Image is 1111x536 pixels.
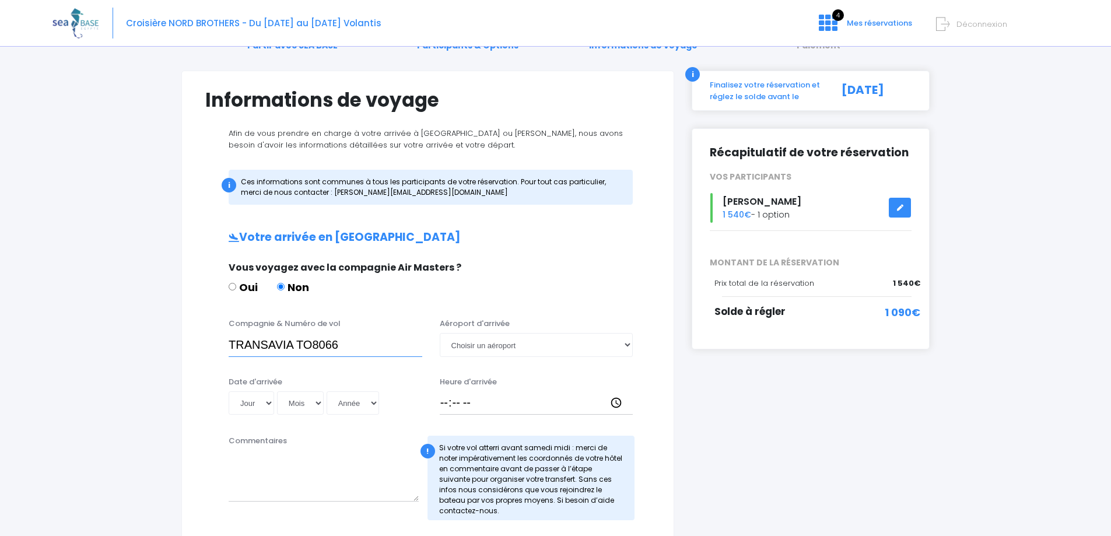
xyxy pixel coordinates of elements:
[701,257,920,269] span: MONTANT DE LA RÉSERVATION
[714,304,786,318] span: Solde à régler
[701,79,829,102] div: Finalisez votre réservation et réglez le solde avant le
[229,376,282,388] label: Date d'arrivée
[885,304,920,320] span: 1 090€
[701,193,920,223] div: - 1 option
[277,279,309,295] label: Non
[420,444,435,458] div: !
[809,22,919,33] a: 4 Mes réservations
[205,89,650,111] h1: Informations de voyage
[126,17,381,29] span: Croisière NORD BROTHERS - Du [DATE] au [DATE] Volantis
[229,279,258,295] label: Oui
[701,171,920,183] div: VOS PARTICIPANTS
[205,128,650,150] p: Afin de vous prendre en charge à votre arrivée à [GEOGRAPHIC_DATA] ou [PERSON_NAME], nous avons b...
[832,9,844,21] span: 4
[229,318,341,330] label: Compagnie & Numéro de vol
[222,178,236,192] div: i
[723,195,801,208] span: [PERSON_NAME]
[427,436,635,520] div: Si votre vol atterri avant samedi midi : merci de noter impérativement les coordonnés de votre hô...
[893,278,920,289] span: 1 540€
[205,231,650,244] h2: Votre arrivée en [GEOGRAPHIC_DATA]
[714,278,814,289] span: Prix total de la réservation
[710,146,912,160] h2: Récapitulatif de votre réservation
[847,17,912,29] span: Mes réservations
[440,318,510,330] label: Aéroport d'arrivée
[440,376,497,388] label: Heure d'arrivée
[229,261,461,274] span: Vous voyagez avec la compagnie Air Masters ?
[277,283,285,290] input: Non
[229,170,633,205] div: Ces informations sont communes à tous les participants de votre réservation. Pour tout cas partic...
[956,19,1007,30] span: Déconnexion
[829,79,920,102] div: [DATE]
[723,209,751,220] span: 1 540€
[229,435,287,447] label: Commentaires
[685,67,700,82] div: i
[229,283,236,290] input: Oui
